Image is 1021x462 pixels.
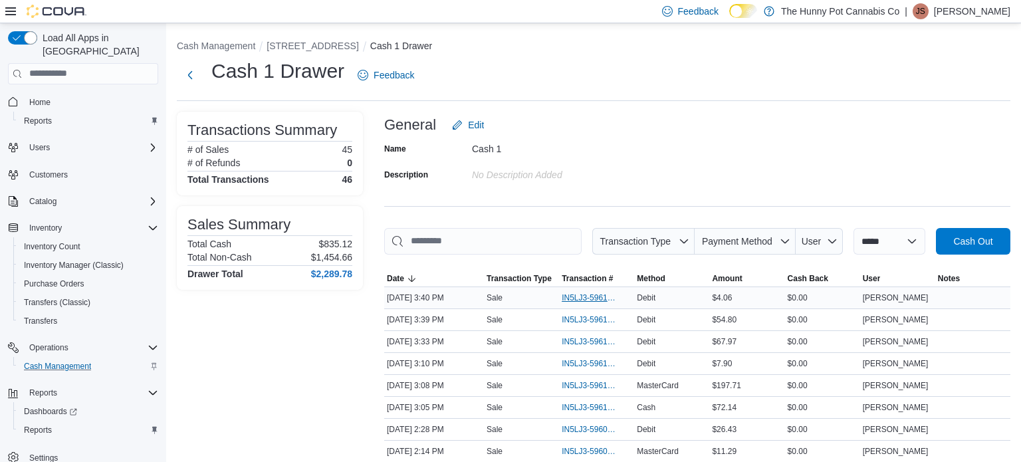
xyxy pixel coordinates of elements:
button: Transaction Type [484,271,559,287]
button: Users [3,138,164,157]
h3: General [384,117,436,133]
button: Transaction Type [592,228,695,255]
span: Feedback [374,68,414,82]
span: [PERSON_NAME] [863,402,929,413]
span: Edit [468,118,484,132]
span: [PERSON_NAME] [863,358,929,369]
button: Amount [709,271,784,287]
button: Users [24,140,55,156]
a: Home [24,94,56,110]
h4: $2,289.78 [311,269,352,279]
p: 0 [347,158,352,168]
button: Purchase Orders [13,275,164,293]
a: Reports [19,113,57,129]
span: $54.80 [712,314,737,325]
button: IN5LJ3-5961515 [562,334,631,350]
div: [DATE] 3:08 PM [384,378,484,394]
span: Reports [19,422,158,438]
h4: Drawer Total [187,269,243,279]
div: $0.00 [785,421,860,437]
span: Reports [19,113,158,129]
button: Next [177,62,203,88]
span: Transfers (Classic) [19,294,158,310]
span: [PERSON_NAME] [863,314,929,325]
div: Cash 1 [472,138,650,154]
div: Jessica Steinmetz [913,3,929,19]
h6: # of Sales [187,144,229,155]
span: User [802,236,822,247]
span: Method [637,273,665,284]
div: $0.00 [785,400,860,415]
span: Transaction Type [487,273,552,284]
span: Catalog [24,193,158,209]
h4: 46 [342,174,352,185]
button: Operations [24,340,74,356]
button: Inventory Manager (Classic) [13,256,164,275]
label: Name [384,144,406,154]
a: Customers [24,167,73,183]
button: Notes [935,271,1010,287]
span: Debit [637,358,655,369]
button: Catalog [24,193,62,209]
div: $0.00 [785,290,860,306]
span: Inventory Count [19,239,158,255]
p: [PERSON_NAME] [934,3,1010,19]
p: Sale [487,358,503,369]
button: Reports [13,112,164,130]
button: [STREET_ADDRESS] [267,41,358,51]
span: Cash [637,402,655,413]
span: Transaction # [562,273,613,284]
span: Debit [637,424,655,435]
span: Catalog [29,196,57,207]
button: Customers [3,165,164,184]
button: Catalog [3,192,164,211]
span: [PERSON_NAME] [863,336,929,347]
button: Operations [3,338,164,357]
span: Transfers [19,313,158,329]
p: Sale [487,380,503,391]
a: Inventory Count [19,239,86,255]
button: IN5LJ3-5961293 [562,378,631,394]
span: IN5LJ3-5961547 [562,314,618,325]
button: Cash Back [785,271,860,287]
a: Dashboards [13,402,164,421]
h1: Cash 1 Drawer [211,58,344,84]
nav: An example of EuiBreadcrumbs [177,39,1010,55]
a: Feedback [352,62,419,88]
button: Transfers (Classic) [13,293,164,312]
span: Customers [29,170,68,180]
button: Reports [24,385,62,401]
span: Reports [24,116,52,126]
div: [DATE] 2:14 PM [384,443,484,459]
span: Reports [29,388,57,398]
a: Inventory Manager (Classic) [19,257,129,273]
h6: Total Cash [187,239,231,249]
button: IN5LJ3-5960815 [562,443,631,459]
span: Inventory Count [24,241,80,252]
span: $67.97 [712,336,737,347]
span: Inventory Manager (Classic) [19,257,158,273]
span: Purchase Orders [24,279,84,289]
button: Home [3,92,164,112]
span: Feedback [678,5,719,18]
label: Description [384,170,428,180]
a: Transfers [19,313,62,329]
p: Sale [487,446,503,457]
button: IN5LJ3-5960933 [562,421,631,437]
p: $835.12 [318,239,352,249]
span: Users [29,142,50,153]
span: Dashboards [24,406,77,417]
button: Reports [3,384,164,402]
div: [DATE] 3:40 PM [384,290,484,306]
span: Transaction Type [600,236,671,247]
span: Operations [29,342,68,353]
span: Inventory [24,220,158,236]
span: IN5LJ3-5961259 [562,402,618,413]
button: Edit [447,112,489,138]
p: The Hunny Pot Cannabis Co [781,3,899,19]
span: Transfers [24,316,57,326]
span: IN5LJ3-5961293 [562,380,618,391]
p: Sale [487,424,503,435]
button: Cash Management [13,357,164,376]
img: Cova [27,5,86,18]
